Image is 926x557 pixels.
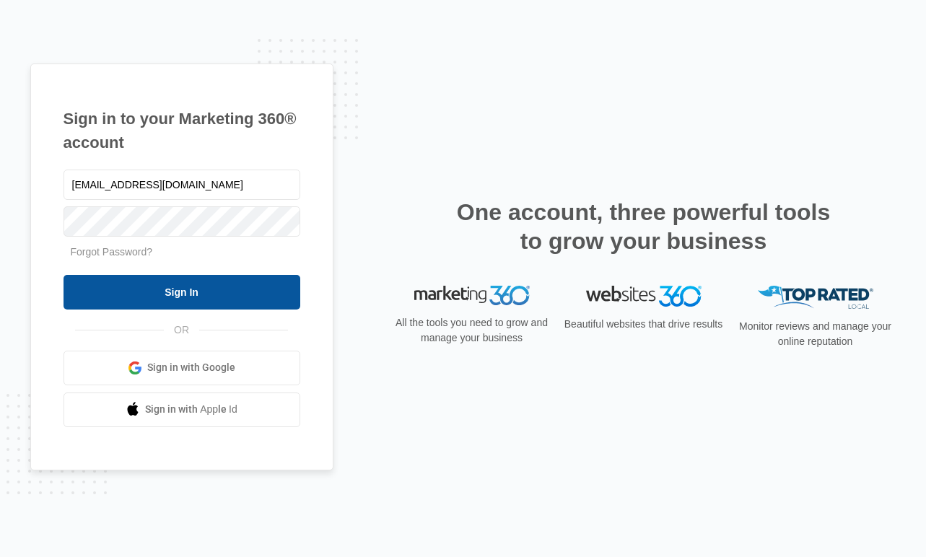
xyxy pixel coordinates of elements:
[64,107,300,154] h1: Sign in to your Marketing 360® account
[64,392,300,427] a: Sign in with Apple Id
[64,275,300,310] input: Sign In
[147,360,235,375] span: Sign in with Google
[758,286,873,310] img: Top Rated Local
[563,317,725,332] p: Beautiful websites that drive results
[414,286,530,306] img: Marketing 360
[64,170,300,200] input: Email
[64,351,300,385] a: Sign in with Google
[145,402,237,417] span: Sign in with Apple Id
[586,286,702,307] img: Websites 360
[164,323,199,338] span: OR
[453,198,835,255] h2: One account, three powerful tools to grow your business
[71,246,153,258] a: Forgot Password?
[391,315,553,346] p: All the tools you need to grow and manage your business
[735,319,896,349] p: Monitor reviews and manage your online reputation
